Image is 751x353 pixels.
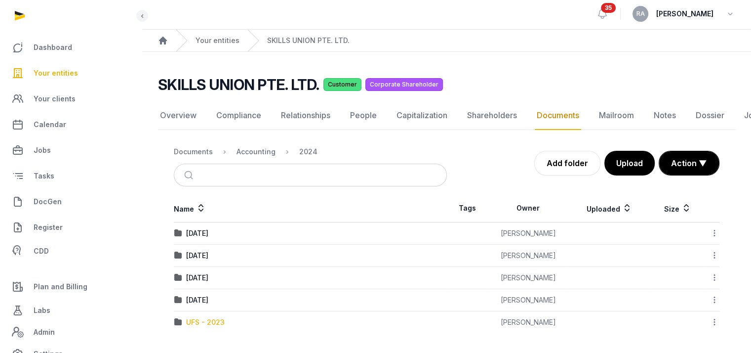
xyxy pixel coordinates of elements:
[237,147,276,157] div: Accounting
[8,87,134,111] a: Your clients
[174,229,182,237] img: folder.svg
[186,295,208,305] div: [DATE]
[535,101,581,130] a: Documents
[174,318,182,326] img: folder.svg
[174,296,182,304] img: folder.svg
[601,3,616,13] span: 35
[604,151,655,176] button: Upload
[348,101,379,130] a: People
[158,101,198,130] a: Overview
[447,194,488,222] th: Tags
[174,147,213,157] div: Documents
[568,194,650,222] th: Uploaded
[365,78,443,91] span: Corporate Shareholder
[8,275,134,299] a: Plan and Billing
[8,36,134,59] a: Dashboard
[8,190,134,214] a: DocGen
[488,267,568,289] td: [PERSON_NAME]
[174,194,447,222] th: Name
[323,78,361,91] span: Customer
[158,76,319,93] h2: SKILLS UNION PTE. LTD.
[178,164,201,186] button: Submit
[186,228,208,238] div: [DATE]
[34,305,50,316] span: Labs
[8,61,134,85] a: Your entities
[694,101,726,130] a: Dossier
[656,8,713,20] span: [PERSON_NAME]
[142,30,751,52] nav: Breadcrumb
[186,273,208,283] div: [DATE]
[8,164,134,188] a: Tasks
[34,326,55,338] span: Admin
[659,151,719,175] button: Action ▼
[158,101,735,130] nav: Tabs
[34,281,87,293] span: Plan and Billing
[299,147,317,157] div: 2024
[395,101,449,130] a: Capitalization
[652,101,678,130] a: Notes
[34,93,76,105] span: Your clients
[214,101,263,130] a: Compliance
[8,138,134,162] a: Jobs
[34,119,66,131] span: Calendar
[597,101,636,130] a: Mailroom
[8,113,134,136] a: Calendar
[488,289,568,311] td: [PERSON_NAME]
[488,222,568,245] td: [PERSON_NAME]
[534,151,600,176] a: Add folder
[34,221,63,233] span: Register
[34,144,51,156] span: Jobs
[488,245,568,267] td: [PERSON_NAME]
[186,251,208,261] div: [DATE]
[488,194,568,222] th: Owner
[34,170,54,182] span: Tasks
[465,101,519,130] a: Shareholders
[632,6,648,22] button: RA
[34,245,49,257] span: CDD
[488,311,568,334] td: [PERSON_NAME]
[34,42,72,53] span: Dashboard
[34,67,78,79] span: Your entities
[34,196,62,208] span: DocGen
[196,36,239,45] a: Your entities
[186,317,225,327] div: UFS - 2023
[650,194,705,222] th: Size
[174,274,182,282] img: folder.svg
[8,216,134,239] a: Register
[267,36,350,45] a: SKILLS UNION PTE. LTD.
[8,322,134,342] a: Admin
[8,241,134,261] a: CDD
[174,252,182,260] img: folder.svg
[636,11,645,17] span: RA
[279,101,332,130] a: Relationships
[174,140,447,164] nav: Breadcrumb
[8,299,134,322] a: Labs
